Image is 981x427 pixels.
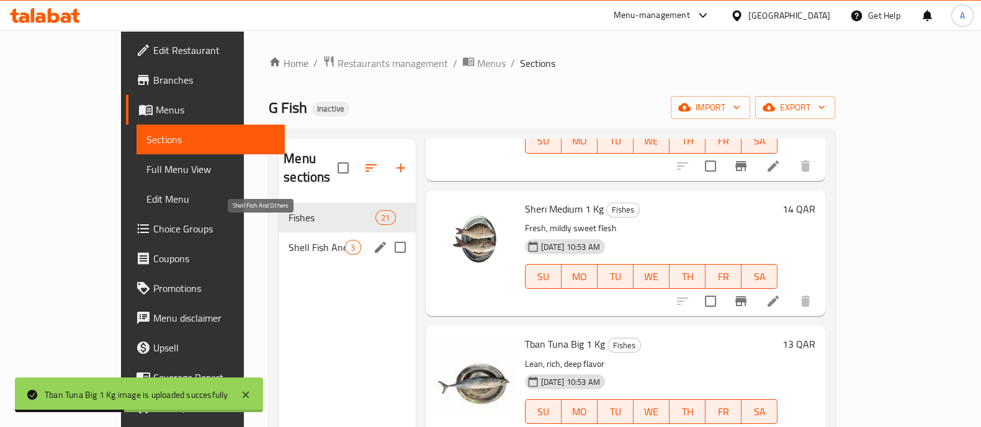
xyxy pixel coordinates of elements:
[156,102,275,117] span: Menus
[598,399,634,424] button: TU
[607,203,639,217] span: Fishes
[375,210,395,225] div: items
[782,200,815,218] h6: 14 QAR
[791,151,820,181] button: delete
[567,132,593,150] span: MO
[153,310,275,325] span: Menu disclaimer
[531,268,557,286] span: SU
[674,132,701,150] span: TH
[153,400,275,415] span: Grocery Checklist
[525,356,778,372] p: Lean, rich, deep flavor
[741,129,777,154] button: SA
[338,56,448,71] span: Restaurants management
[126,363,285,392] a: Coverage Report
[746,132,773,150] span: SA
[638,132,665,150] span: WE
[634,129,670,154] button: WE
[436,335,515,415] img: Tban Tuna Big 1 Kg
[562,264,598,289] button: MO
[126,35,285,65] a: Edit Restaurant
[697,153,723,179] span: Select to update
[748,9,830,22] div: [GEOGRAPHIC_DATA]
[312,102,349,117] div: Inactive
[146,162,275,177] span: Full Menu View
[126,333,285,363] a: Upsell
[634,264,670,289] button: WE
[313,56,318,71] li: /
[386,153,416,183] button: Add section
[330,155,356,181] span: Select all sections
[562,399,598,424] button: MO
[153,281,275,296] span: Promotions
[525,129,562,154] button: SU
[726,286,756,316] button: Branch-specific-item
[531,403,557,421] span: SU
[726,151,756,181] button: Branch-specific-item
[791,286,820,316] button: delete
[531,132,557,150] span: SU
[697,288,723,314] span: Select to update
[525,264,562,289] button: SU
[126,303,285,333] a: Menu disclaimer
[284,149,337,187] h2: Menu sections
[562,129,598,154] button: MO
[598,264,634,289] button: TU
[606,203,640,218] div: Fishes
[525,221,778,236] p: Fresh, mildly sweet flesh
[126,273,285,303] a: Promotions
[710,268,737,286] span: FR
[525,399,562,424] button: SU
[269,55,835,71] nav: breadcrumb
[45,388,228,402] div: Tban Tuna Big 1 Kg image is uploaded succesfully
[710,132,737,150] span: FR
[153,340,275,355] span: Upsell
[567,403,593,421] span: MO
[607,338,641,353] div: Fishes
[289,210,375,225] span: Fishes
[710,403,737,421] span: FR
[755,96,835,119] button: export
[376,212,395,224] span: 21
[126,65,285,95] a: Branches
[153,73,275,87] span: Branches
[638,403,665,421] span: WE
[371,238,390,257] button: edit
[153,370,275,385] span: Coverage Report
[598,129,634,154] button: TU
[279,232,415,262] div: Shell Fish And Others3edit
[436,200,515,280] img: Sheri Medium 1 Kg
[765,100,825,115] span: export
[453,56,457,71] li: /
[525,200,604,218] span: Sheri Medium 1 Kg
[614,8,690,23] div: Menu-management
[126,95,285,125] a: Menus
[536,241,605,253] span: [DATE] 10:53 AM
[536,376,605,388] span: [DATE] 10:53 AM
[782,335,815,353] h6: 13 QAR
[670,264,706,289] button: TH
[746,403,773,421] span: SA
[602,132,629,150] span: TU
[706,399,741,424] button: FR
[602,403,629,421] span: TU
[146,191,275,206] span: Edit Menu
[462,55,506,71] a: Menus
[137,125,285,154] a: Sections
[674,403,701,421] span: TH
[289,240,345,255] span: Shell Fish And Others
[279,198,415,267] nav: Menu sections
[746,268,773,286] span: SA
[146,132,275,147] span: Sections
[741,264,777,289] button: SA
[279,203,415,232] div: Fishes21
[670,129,706,154] button: TH
[269,94,307,121] span: G Fish
[681,100,740,115] span: import
[638,268,665,286] span: WE
[670,399,706,424] button: TH
[269,56,308,71] a: Home
[137,154,285,184] a: Full Menu View
[634,399,670,424] button: WE
[960,9,965,22] span: A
